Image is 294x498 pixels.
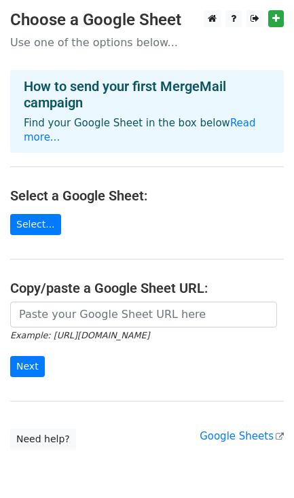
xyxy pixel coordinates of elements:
[10,35,284,50] p: Use one of the options below...
[10,10,284,30] h3: Choose a Google Sheet
[10,280,284,296] h4: Copy/paste a Google Sheet URL:
[10,214,61,235] a: Select...
[10,429,76,450] a: Need help?
[200,430,284,442] a: Google Sheets
[24,117,256,143] a: Read more...
[10,356,45,377] input: Next
[24,78,270,111] h4: How to send your first MergeMail campaign
[24,116,270,145] p: Find your Google Sheet in the box below
[226,433,294,498] iframe: Chat Widget
[10,188,284,204] h4: Select a Google Sheet:
[10,330,149,340] small: Example: [URL][DOMAIN_NAME]
[10,302,277,327] input: Paste your Google Sheet URL here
